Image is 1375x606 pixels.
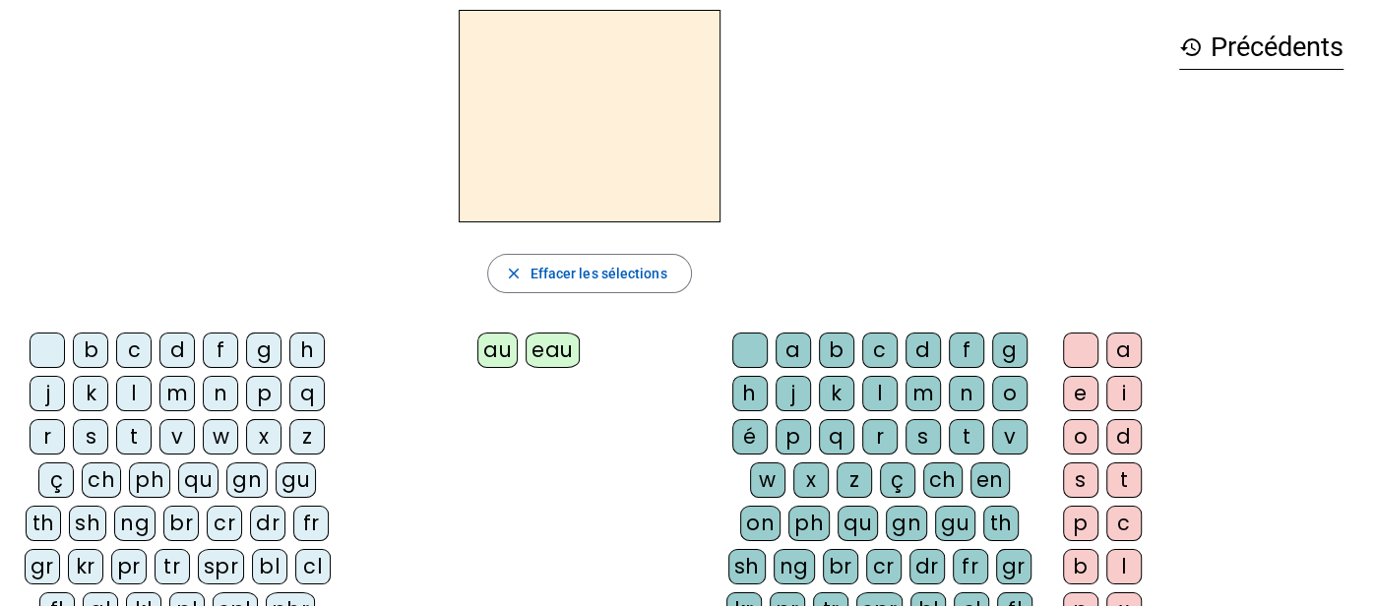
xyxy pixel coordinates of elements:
div: w [203,419,238,454]
div: m [159,376,195,411]
div: r [30,419,65,454]
div: gr [996,549,1031,584]
div: gn [226,462,268,498]
div: ph [788,506,830,541]
div: gr [25,549,60,584]
div: s [73,419,108,454]
div: ch [923,462,963,498]
div: gn [886,506,927,541]
div: gu [935,506,975,541]
div: r [862,419,898,454]
div: ph [129,462,170,498]
div: th [26,506,61,541]
div: qu [838,506,878,541]
div: cr [866,549,902,584]
div: a [776,333,811,368]
div: fr [293,506,329,541]
div: bl [252,549,287,584]
div: o [1063,419,1098,454]
div: v [992,419,1028,454]
div: x [246,419,281,454]
div: f [203,333,238,368]
div: kr [68,549,103,584]
div: a [1106,333,1142,368]
div: c [116,333,152,368]
div: e [1063,376,1098,411]
div: b [73,333,108,368]
div: d [1106,419,1142,454]
div: pr [111,549,147,584]
div: q [289,376,325,411]
div: c [862,333,898,368]
div: o [992,376,1028,411]
div: cl [295,549,331,584]
div: h [732,376,768,411]
div: on [740,506,781,541]
div: i [1106,376,1142,411]
div: x [793,462,829,498]
div: ç [38,462,74,498]
div: k [73,376,108,411]
div: dr [250,506,285,541]
div: v [159,419,195,454]
div: p [1063,506,1098,541]
div: n [203,376,238,411]
div: s [906,419,941,454]
mat-icon: close [504,265,522,282]
div: sh [728,549,766,584]
div: b [819,333,854,368]
div: t [1106,462,1142,498]
div: fr [953,549,988,584]
div: ng [114,506,156,541]
div: l [862,376,898,411]
div: j [30,376,65,411]
div: qu [178,462,219,498]
div: c [1106,506,1142,541]
div: d [906,333,941,368]
div: j [776,376,811,411]
div: dr [909,549,945,584]
div: ng [774,549,815,584]
div: é [732,419,768,454]
div: d [159,333,195,368]
div: n [949,376,984,411]
div: ch [82,462,121,498]
div: z [837,462,872,498]
div: p [246,376,281,411]
div: eau [526,333,580,368]
div: tr [155,549,190,584]
div: g [246,333,281,368]
div: gu [276,462,316,498]
div: t [116,419,152,454]
div: g [992,333,1028,368]
div: br [823,549,858,584]
div: l [1106,549,1142,584]
div: b [1063,549,1098,584]
div: sh [69,506,106,541]
div: w [750,462,785,498]
div: th [983,506,1019,541]
div: k [819,376,854,411]
div: en [970,462,1010,498]
div: ç [880,462,915,498]
h3: Précédents [1179,26,1344,70]
div: f [949,333,984,368]
div: z [289,419,325,454]
div: au [477,333,518,368]
div: p [776,419,811,454]
button: Effacer les sélections [487,254,691,293]
div: q [819,419,854,454]
div: spr [198,549,245,584]
div: cr [207,506,242,541]
div: br [163,506,199,541]
div: m [906,376,941,411]
div: h [289,333,325,368]
div: l [116,376,152,411]
mat-icon: history [1179,35,1203,59]
div: t [949,419,984,454]
span: Effacer les sélections [530,262,666,285]
div: s [1063,462,1098,498]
